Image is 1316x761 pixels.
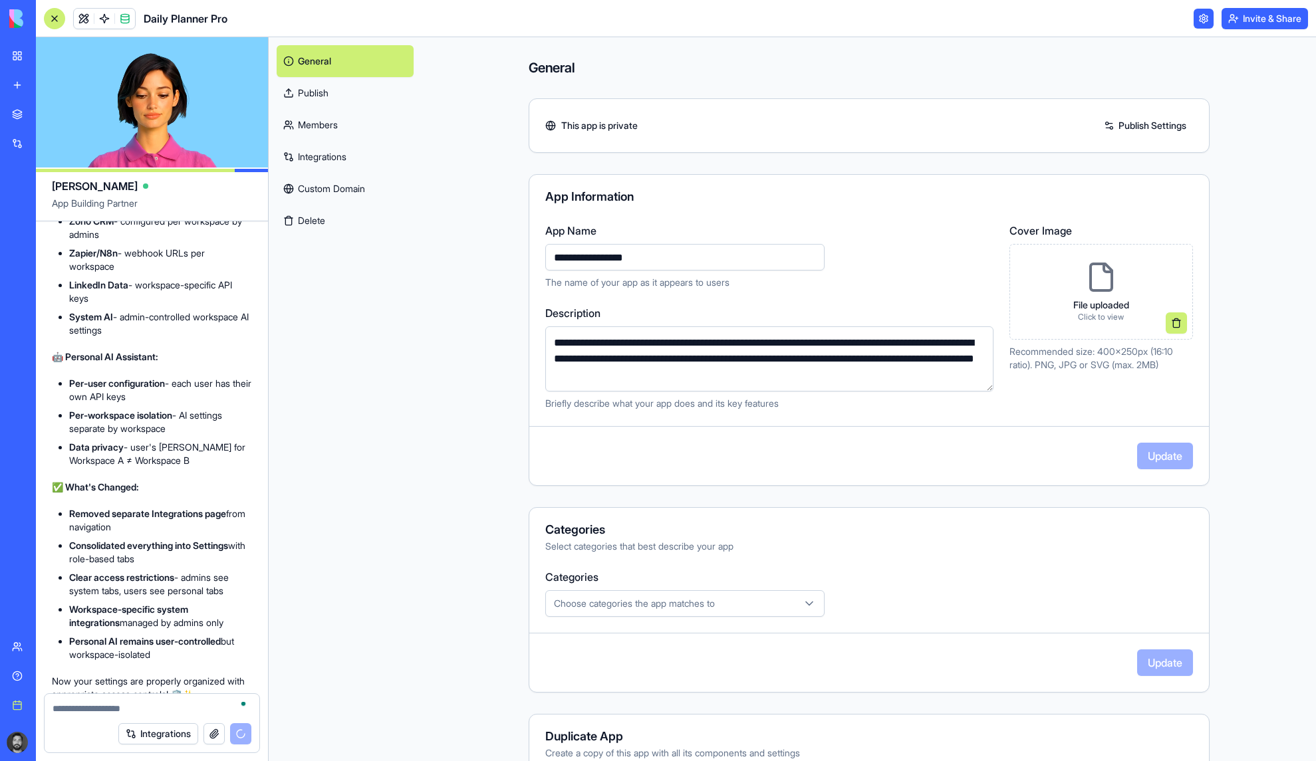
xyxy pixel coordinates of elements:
[1009,345,1193,372] p: Recommended size: 400x250px (16:10 ratio). PNG, JPG or SVG (max. 2MB)
[69,247,252,273] li: - webhook URLs per workspace
[7,732,28,753] img: ACg8ocLgOF4bjOymJxKawdIdklYA68NjYQoKYxjRny7HkDiFQmphKnKP_Q=s96-c
[69,377,252,403] li: - each user has their own API keys
[69,540,228,551] strong: Consolidated everything into Settings
[69,571,252,598] li: - admins see system tabs, users see personal tabs
[69,310,252,337] li: - admin-controlled workspace AI settings
[53,702,251,715] textarea: To enrich screen reader interactions, please activate Accessibility in Grammarly extension settings
[69,635,252,661] li: but workspace-isolated
[545,746,1193,760] div: Create a copy of this app with all its components and settings
[52,178,138,194] span: [PERSON_NAME]
[69,409,252,435] li: - AI settings separate by workspace
[277,77,414,109] a: Publish
[545,540,1193,553] div: Select categories that best describe your app
[52,351,158,362] strong: 🤖 Personal AI Assistant:
[545,305,993,321] label: Description
[545,524,1193,536] div: Categories
[545,569,1193,585] label: Categories
[52,675,252,701] p: Now your settings are properly organized with appropriate access controls! 🛡️✨
[277,141,414,173] a: Integrations
[69,507,252,534] li: from navigation
[545,191,1193,203] div: App Information
[545,730,1193,742] div: Duplicate App
[69,279,128,290] strong: LinkedIn Data
[554,597,715,610] span: Choose categories the app matches to
[144,11,227,27] h1: Daily Planner Pro
[69,603,188,628] strong: Workspace-specific system integrations
[69,635,221,647] strong: Personal AI remains user-controlled
[1097,115,1193,136] a: Publish Settings
[69,441,124,453] strong: Data privacy
[545,223,993,239] label: App Name
[1073,312,1129,322] p: Click to view
[69,508,226,519] strong: Removed separate Integrations page
[118,723,198,744] button: Integrations
[69,603,252,629] li: managed by admins only
[69,247,118,259] strong: Zapier/N8n
[1073,298,1129,312] p: File uploaded
[1009,244,1193,340] div: File uploadedClick to view
[277,205,414,237] button: Delete
[1222,8,1308,29] button: Invite & Share
[277,173,414,205] a: Custom Domain
[529,58,1210,77] h4: General
[69,311,113,322] strong: System AI
[52,481,139,492] strong: ✅ What's Changed:
[1009,223,1193,239] label: Cover Image
[545,590,825,617] button: Choose categories the app matches to
[69,278,252,305] li: - workspace-specific API keys
[69,215,252,241] li: - configured per workspace by admins
[277,109,414,141] a: Members
[69,572,174,583] strong: Clear access restrictions
[277,45,414,77] a: General
[561,119,638,132] span: This app is private
[545,397,993,410] p: Briefly describe what your app does and its key features
[545,276,993,289] p: The name of your app as it appears to users
[9,9,92,28] img: logo
[69,378,165,389] strong: Per-user configuration
[69,539,252,566] li: with role-based tabs
[69,409,172,421] strong: Per-workspace isolation
[69,441,252,467] li: - user's [PERSON_NAME] for Workspace A ≠ Workspace B
[52,197,252,221] span: App Building Partner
